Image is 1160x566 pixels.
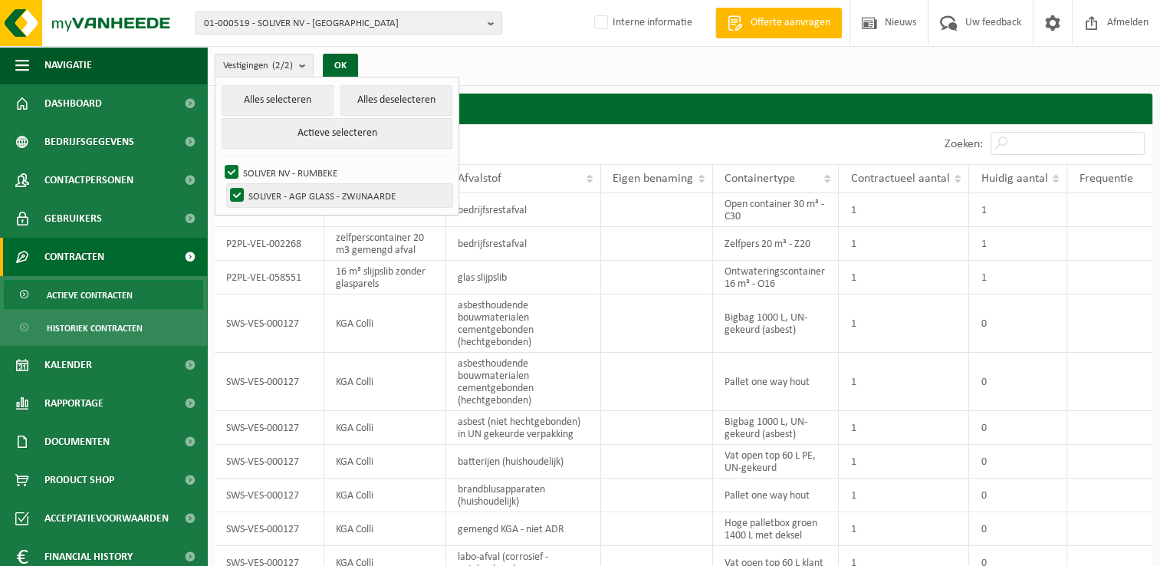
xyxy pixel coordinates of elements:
[969,445,1067,479] td: 0
[44,461,114,499] span: Product Shop
[4,313,203,342] a: Historiek contracten
[222,161,452,184] label: SOLIVER NV - RUMBEKE
[44,423,110,461] span: Documenten
[222,85,334,116] button: Alles selecteren
[446,227,601,261] td: bedrijfsrestafval
[4,280,203,309] a: Actieve contracten
[215,479,324,512] td: SWS-VES-000127
[591,12,692,35] label: Interne informatie
[215,411,324,445] td: SWS-VES-000127
[272,61,293,71] count: (2/2)
[969,512,1067,546] td: 0
[446,193,601,227] td: bedrijfsrestafval
[215,512,324,546] td: SWS-VES-000127
[44,199,102,238] span: Gebruikers
[713,193,840,227] td: Open container 30 m³ - C30
[44,123,134,161] span: Bedrijfsgegevens
[969,353,1067,411] td: 0
[215,94,1152,123] h2: Contracten
[713,445,840,479] td: Vat open top 60 L PE, UN-gekeurd
[713,227,840,261] td: Zelfpers 20 m³ - Z20
[969,261,1067,295] td: 1
[446,411,601,445] td: asbest (niet hechtgebonden) in UN gekeurde verpakking
[458,173,501,185] span: Afvalstof
[446,261,601,295] td: glas slijpslib
[323,54,358,78] button: OK
[215,445,324,479] td: SWS-VES-000127
[969,295,1067,353] td: 0
[215,353,324,411] td: SWS-VES-000127
[215,295,324,353] td: SWS-VES-000127
[324,479,446,512] td: KGA Colli
[324,512,446,546] td: KGA Colli
[324,261,446,295] td: 16 m³ slijpslib zonder glasparels
[446,353,601,411] td: asbesthoudende bouwmaterialen cementgebonden (hechtgebonden)
[1079,173,1132,185] span: Frequentie
[222,118,452,149] button: Actieve selecteren
[839,411,969,445] td: 1
[446,445,601,479] td: batterijen (huishoudelijk)
[44,499,169,538] span: Acceptatievoorwaarden
[850,173,949,185] span: Contractueel aantal
[945,138,983,150] label: Zoeken:
[215,227,324,261] td: P2PL-VEL-002268
[196,12,502,35] button: 01-000519 - SOLIVER NV - [GEOGRAPHIC_DATA]
[713,479,840,512] td: Pallet one way hout
[215,54,314,77] button: Vestigingen(2/2)
[969,411,1067,445] td: 0
[204,12,481,35] span: 01-000519 - SOLIVER NV - [GEOGRAPHIC_DATA]
[44,346,92,384] span: Kalender
[44,84,102,123] span: Dashboard
[324,227,446,261] td: zelfperscontainer 20 m3 gemengd afval
[839,227,969,261] td: 1
[713,512,840,546] td: Hoge palletbox groen 1400 L met deksel
[839,445,969,479] td: 1
[969,227,1067,261] td: 1
[44,46,92,84] span: Navigatie
[969,479,1067,512] td: 0
[969,193,1067,227] td: 1
[446,479,601,512] td: brandblusapparaten (huishoudelijk)
[47,314,143,343] span: Historiek contracten
[715,8,842,38] a: Offerte aanvragen
[725,173,795,185] span: Containertype
[223,54,293,77] span: Vestigingen
[324,295,446,353] td: KGA Colli
[47,281,133,310] span: Actieve contracten
[713,261,840,295] td: Ontwateringscontainer 16 m³ - O16
[446,295,601,353] td: asbesthoudende bouwmaterialen cementgebonden (hechtgebonden)
[839,295,969,353] td: 1
[839,479,969,512] td: 1
[446,512,601,546] td: gemengd KGA - niet ADR
[713,295,840,353] td: Bigbag 1000 L, UN-gekeurd (asbest)
[44,384,104,423] span: Rapportage
[713,411,840,445] td: Bigbag 1000 L, UN-gekeurd (asbest)
[340,85,452,116] button: Alles deselecteren
[324,445,446,479] td: KGA Colli
[44,161,133,199] span: Contactpersonen
[713,353,840,411] td: Pallet one way hout
[227,184,452,207] label: SOLIVER - AGP GLASS - ZWIJNAARDE
[839,353,969,411] td: 1
[324,411,446,445] td: KGA Colli
[839,261,969,295] td: 1
[981,173,1047,185] span: Huidig aantal
[839,512,969,546] td: 1
[747,15,834,31] span: Offerte aanvragen
[324,353,446,411] td: KGA Colli
[215,261,324,295] td: P2PL-VEL-058551
[44,238,104,276] span: Contracten
[839,193,969,227] td: 1
[613,173,693,185] span: Eigen benaming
